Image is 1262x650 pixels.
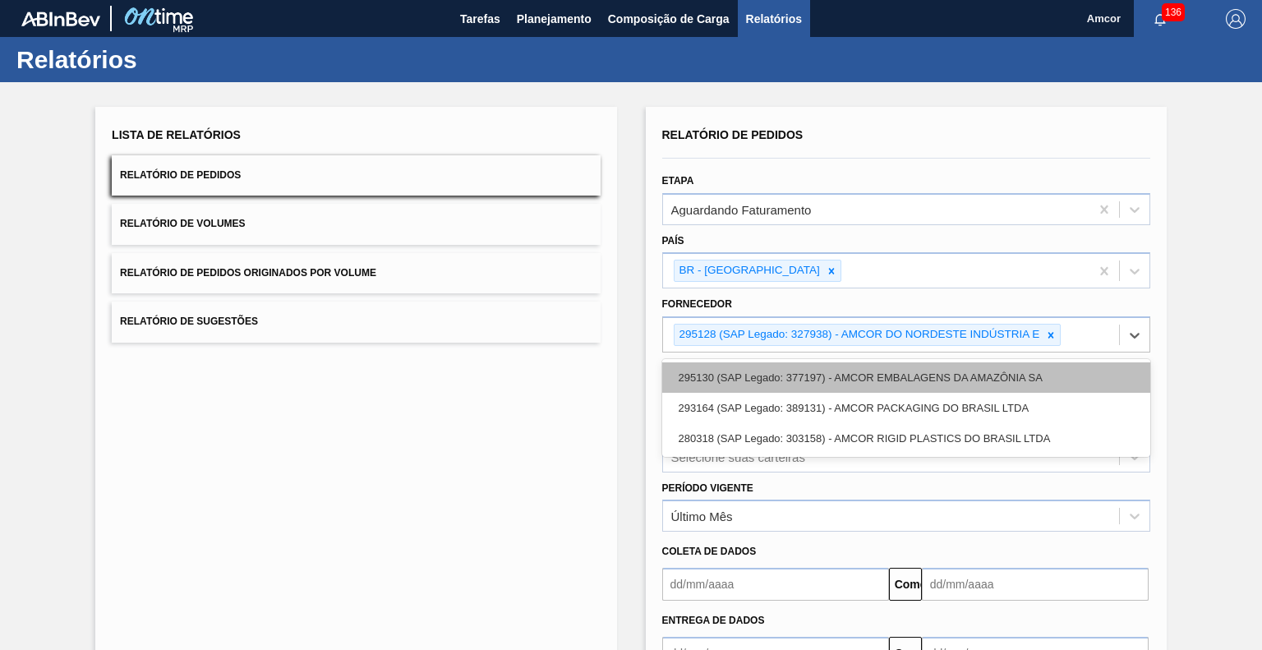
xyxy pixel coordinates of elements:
[1165,7,1181,18] font: 136
[679,432,1051,445] font: 280318 (SAP Legado: 303158) - AMCOR RIGID PLASTICS DO BRASIL LTDA
[120,169,241,181] font: Relatório de Pedidos
[120,267,376,279] font: Relatório de Pedidos Originados por Volume
[608,12,730,25] font: Composição de Carga
[662,615,765,626] font: Entrega de dados
[662,175,694,187] font: Etapa
[679,264,820,276] font: BR - [GEOGRAPHIC_DATA]
[662,568,889,601] input: dd/mm/aaaa
[671,202,812,216] font: Aguardando Faturamento
[679,328,1040,340] font: 295128 (SAP Legado: 327938) - AMCOR DO NORDESTE INDÚSTRIA E
[112,302,600,342] button: Relatório de Sugestões
[662,128,804,141] font: Relatório de Pedidos
[679,402,1029,414] font: 293164 (SAP Legado: 389131) - AMCOR PACKAGING DO BRASIL LTDA
[112,204,600,244] button: Relatório de Volumes
[112,253,600,293] button: Relatório de Pedidos Originados por Volume
[662,235,684,247] font: País
[1087,12,1121,25] font: Amcor
[112,155,600,196] button: Relatório de Pedidos
[120,219,245,230] font: Relatório de Volumes
[671,509,733,523] font: Último Mês
[662,298,732,310] font: Fornecedor
[662,482,753,494] font: Período Vigente
[16,46,137,73] font: Relatórios
[679,371,1043,384] font: 295130 (SAP Legado: 377197) - AMCOR EMBALAGENS DA AMAZÔNIA SA
[662,546,757,557] font: Coleta de dados
[746,12,802,25] font: Relatórios
[889,568,922,601] button: Comeu
[460,12,500,25] font: Tarefas
[922,568,1149,601] input: dd/mm/aaaa
[895,578,933,591] font: Comeu
[112,128,241,141] font: Lista de Relatórios
[21,12,100,26] img: TNhmsLtSVTkK8tSr43FrP2fwEKptu5GPRR3wAAAABJRU5ErkJggg==
[1134,7,1186,30] button: Notificações
[517,12,592,25] font: Planejamento
[120,316,258,328] font: Relatório de Sugestões
[1226,9,1246,29] img: Sair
